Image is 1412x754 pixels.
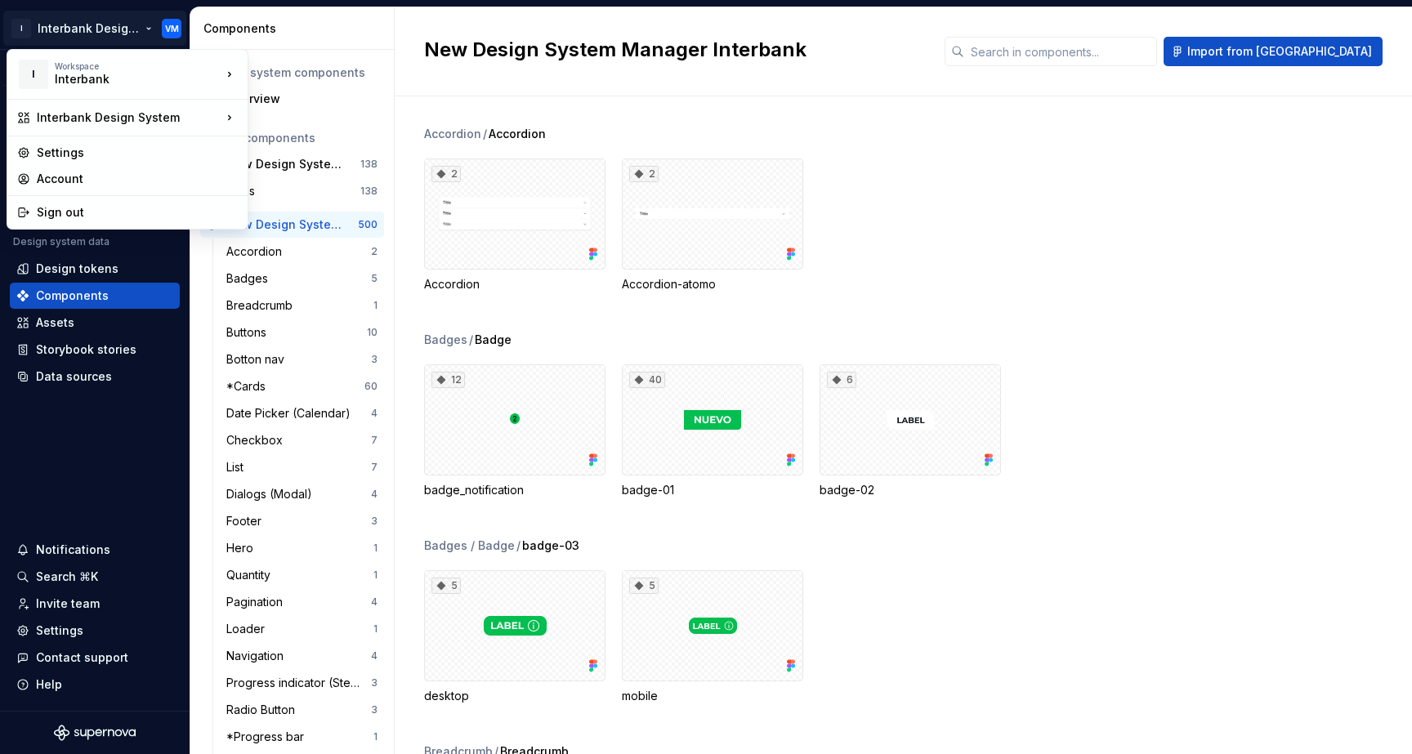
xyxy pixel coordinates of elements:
[37,171,238,187] div: Account
[37,204,238,221] div: Sign out
[55,71,194,87] div: Interbank
[37,109,221,126] div: Interbank Design System
[55,61,221,71] div: Workspace
[19,60,48,89] div: I
[37,145,238,161] div: Settings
